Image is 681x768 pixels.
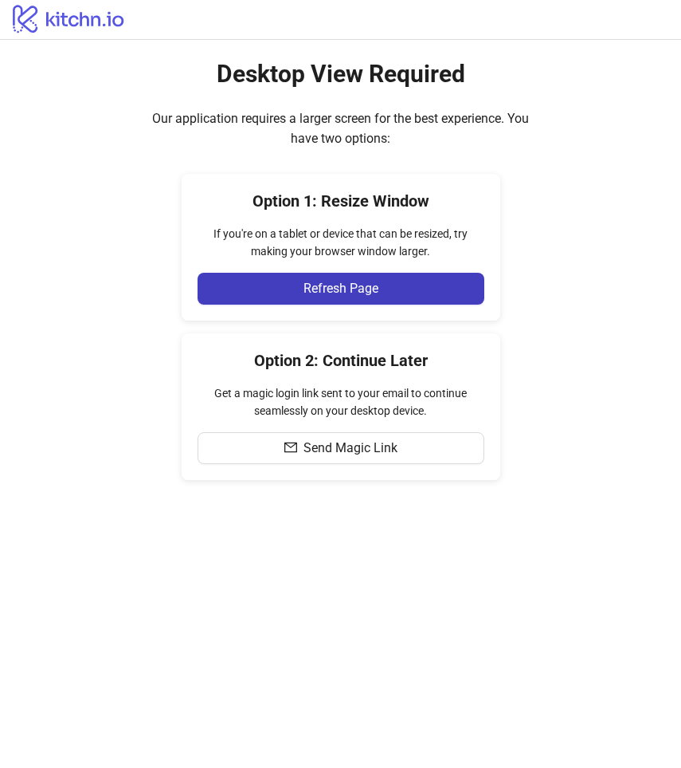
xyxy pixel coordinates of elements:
[142,108,540,148] div: Our application requires a larger screen for the best experience. You have two options:
[303,282,378,296] span: Refresh Page
[284,441,297,454] span: mail
[198,190,484,212] h4: Option 1: Resize Window
[198,225,484,260] div: If you're on a tablet or device that can be resized, try making your browser window larger.
[198,273,484,305] button: Refresh Page
[303,441,397,455] span: Send Magic Link
[198,349,484,372] h4: Option 2: Continue Later
[198,432,484,464] button: Send Magic Link
[217,59,465,89] h2: Desktop View Required
[198,384,484,419] div: Get a magic login link sent to your email to continue seamlessly on your desktop device.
